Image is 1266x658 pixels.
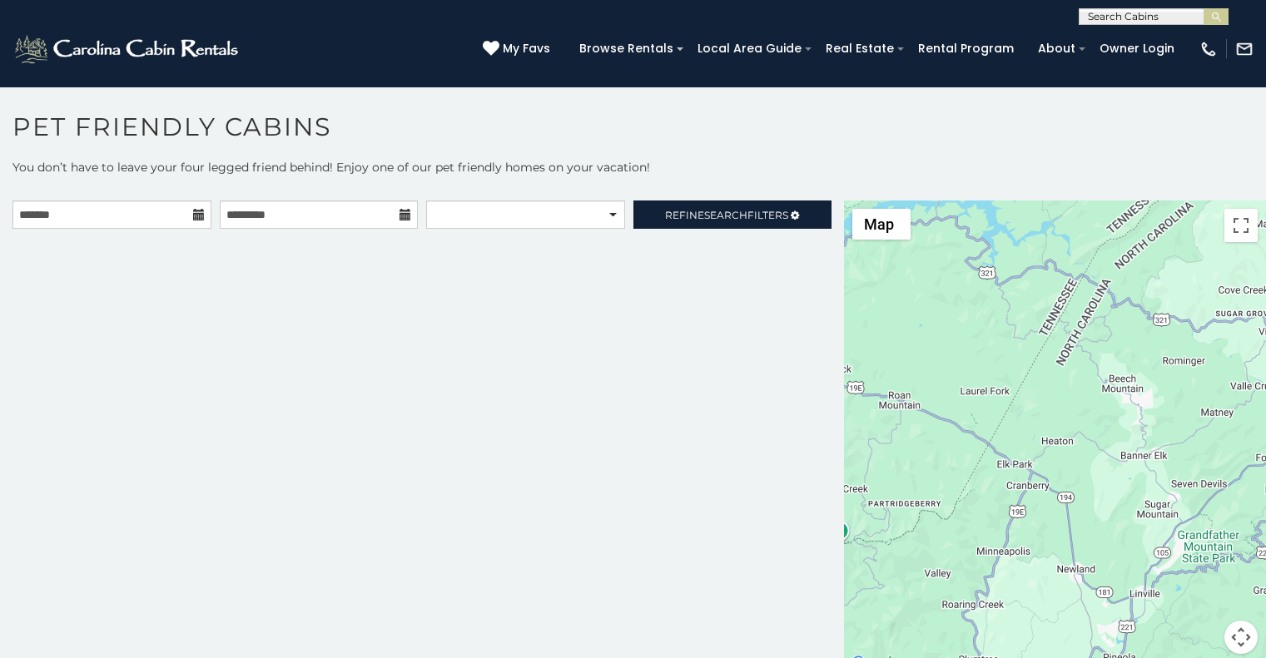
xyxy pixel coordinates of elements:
span: Search [704,209,747,221]
img: mail-regular-white.png [1235,40,1254,58]
a: My Favs [483,40,554,58]
img: White-1-2.png [12,32,243,66]
button: Change map style [852,209,911,240]
span: Map [864,215,894,233]
a: Real Estate [817,36,902,62]
a: RefineSearchFilters [633,200,832,229]
a: About [1030,36,1084,62]
button: Toggle fullscreen view [1224,209,1258,242]
button: Map camera controls [1224,621,1258,654]
a: Rental Program [910,36,1022,62]
a: Local Area Guide [689,36,810,62]
a: Owner Login [1091,36,1183,62]
img: phone-regular-white.png [1199,40,1218,58]
a: Browse Rentals [571,36,682,62]
span: My Favs [503,40,550,57]
span: Refine Filters [665,209,788,221]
